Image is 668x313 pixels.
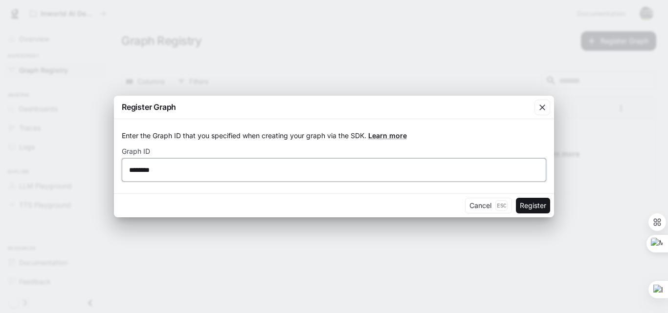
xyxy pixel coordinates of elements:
[122,131,546,141] p: Enter the Graph ID that you specified when creating your graph via the SDK.
[495,200,508,211] p: Esc
[122,148,150,155] p: Graph ID
[122,101,176,113] p: Register Graph
[368,131,407,140] a: Learn more
[465,198,512,213] button: CancelEsc
[516,198,550,213] button: Register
